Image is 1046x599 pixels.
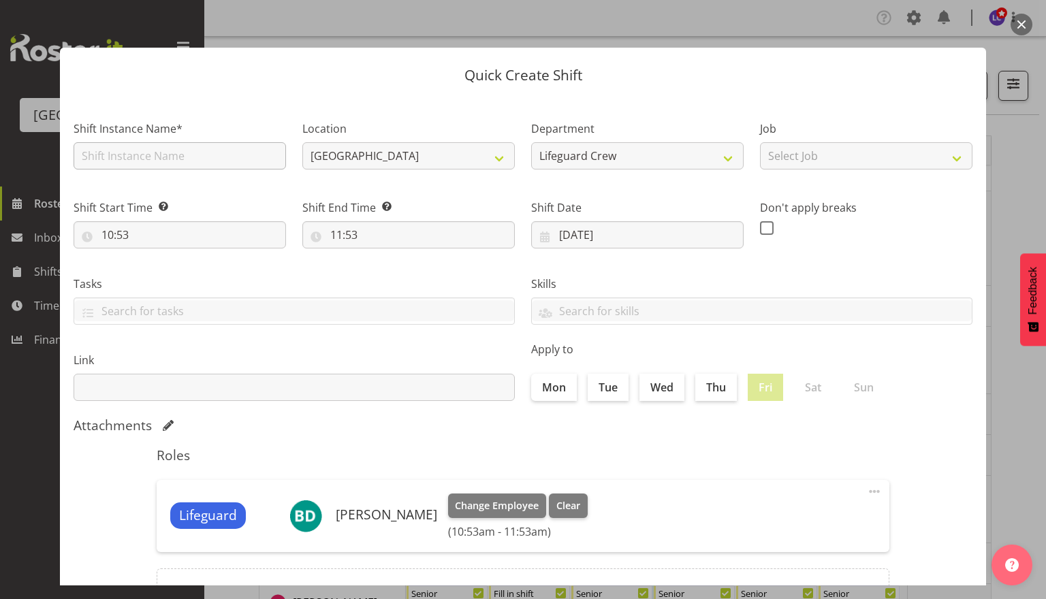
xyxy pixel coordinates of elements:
[1020,253,1046,346] button: Feedback - Show survey
[531,221,744,248] input: Click to select...
[448,525,588,538] h6: (10:53am - 11:53am)
[302,120,515,137] label: Location
[74,142,286,169] input: Shift Instance Name
[74,199,286,216] label: Shift Start Time
[549,493,588,518] button: Clear
[74,352,515,368] label: Link
[157,447,889,464] h5: Roles
[302,221,515,248] input: Click to select...
[74,276,515,292] label: Tasks
[531,276,972,292] label: Skills
[455,498,539,513] span: Change Employee
[531,341,972,357] label: Apply to
[760,199,972,216] label: Don't apply breaks
[289,500,322,532] img: braedyn-dykes10382.jpg
[74,120,286,137] label: Shift Instance Name*
[1027,267,1039,314] span: Feedback
[556,498,580,513] span: Clear
[74,300,514,321] input: Search for tasks
[1005,558,1019,572] img: help-xxl-2.png
[531,120,744,137] label: Department
[588,374,629,401] label: Tue
[74,68,972,82] p: Quick Create Shift
[794,374,832,401] label: Sat
[336,507,437,522] h6: [PERSON_NAME]
[448,493,547,518] button: Change Employee
[639,374,684,401] label: Wed
[843,374,885,401] label: Sun
[760,120,972,137] label: Job
[532,300,972,321] input: Search for skills
[531,199,744,216] label: Shift Date
[74,221,286,248] input: Click to select...
[531,374,577,401] label: Mon
[302,199,515,216] label: Shift End Time
[179,506,237,525] span: Lifeguard
[695,374,737,401] label: Thu
[74,417,152,434] h5: Attachments
[748,374,783,401] label: Fri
